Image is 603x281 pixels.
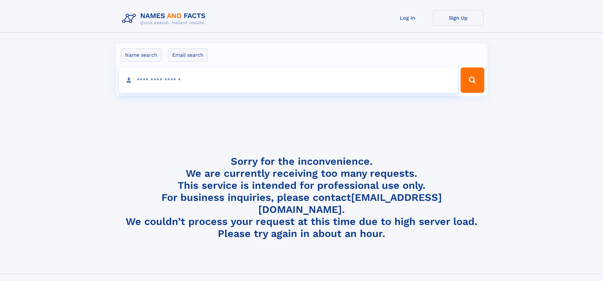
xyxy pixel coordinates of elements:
[120,155,484,240] h4: Sorry for the inconvenience. We are currently receiving too many requests. This service is intend...
[120,10,211,27] img: Logo Names and Facts
[461,67,484,93] button: Search Button
[168,48,208,62] label: Email search
[433,10,484,26] a: Sign Up
[119,67,458,93] input: search input
[382,10,433,26] a: Log In
[121,48,161,62] label: Name search
[258,191,442,215] a: [EMAIL_ADDRESS][DOMAIN_NAME]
